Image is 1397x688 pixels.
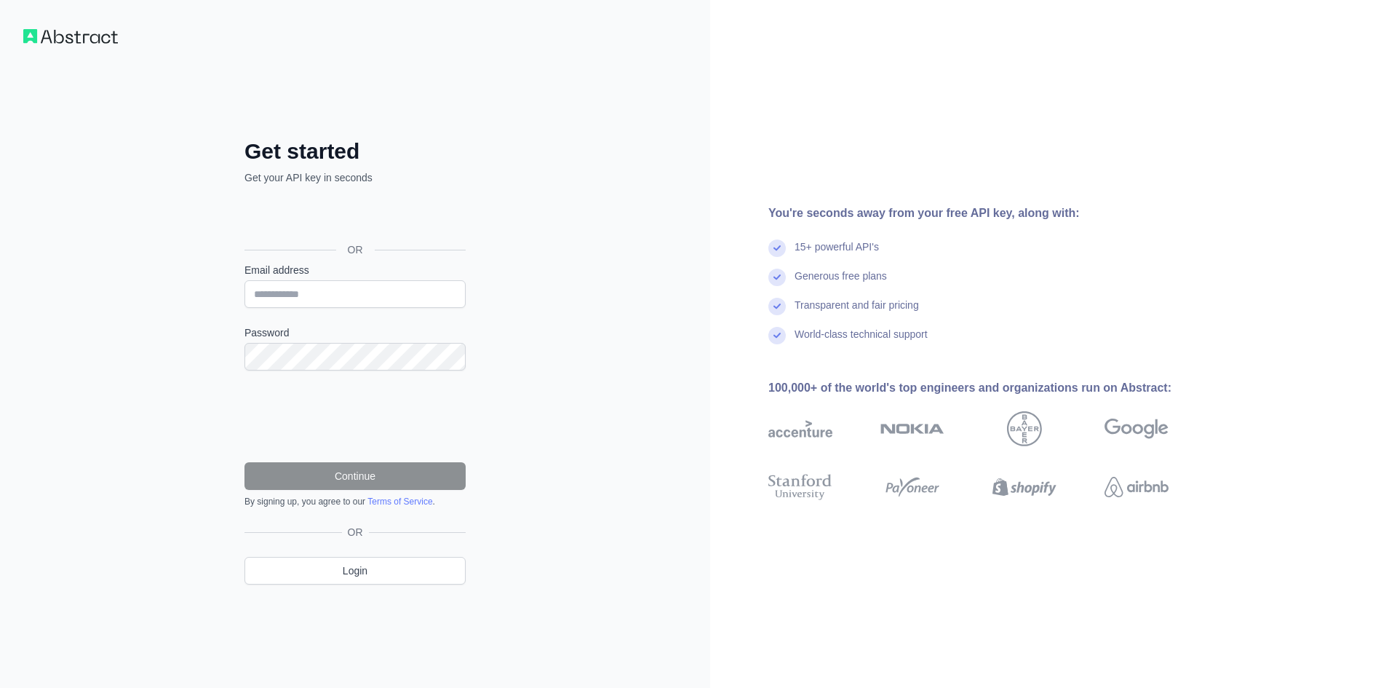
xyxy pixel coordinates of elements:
[768,205,1215,222] div: You're seconds away from your free API key, along with:
[244,462,466,490] button: Continue
[244,496,466,507] div: By signing up, you agree to our .
[795,269,887,298] div: Generous free plans
[336,242,375,257] span: OR
[1007,411,1042,446] img: bayer
[768,379,1215,397] div: 100,000+ of the world's top engineers and organizations run on Abstract:
[880,411,944,446] img: nokia
[768,471,832,503] img: stanford university
[244,170,466,185] p: Get your API key in seconds
[244,325,466,340] label: Password
[1105,411,1169,446] img: google
[880,471,944,503] img: payoneer
[367,497,432,507] a: Terms of Service
[342,525,369,539] span: OR
[795,240,879,269] div: 15+ powerful API's
[768,298,786,315] img: check mark
[244,263,466,277] label: Email address
[768,327,786,344] img: check mark
[795,327,928,356] div: World-class technical support
[244,557,466,585] a: Login
[244,388,466,445] iframe: reCAPTCHA
[768,269,786,286] img: check mark
[795,298,919,327] div: Transparent and fair pricing
[768,411,832,446] img: accenture
[768,240,786,257] img: check mark
[244,138,466,165] h2: Get started
[992,471,1056,503] img: shopify
[23,29,118,44] img: Workflow
[1105,471,1169,503] img: airbnb
[237,201,470,233] iframe: Bouton "Se connecter avec Google"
